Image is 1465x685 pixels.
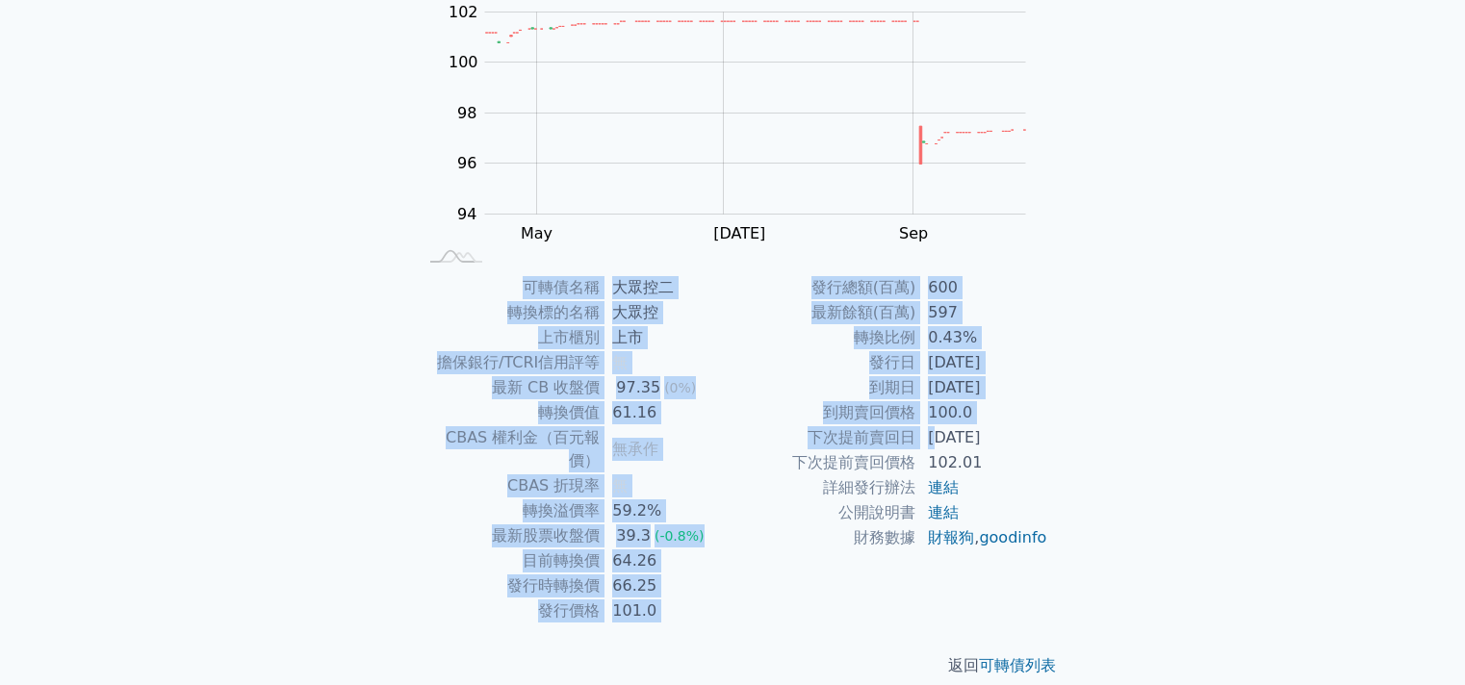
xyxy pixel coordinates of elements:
[417,498,601,523] td: 轉換溢價率
[655,528,705,544] span: (-0.8%)
[732,325,916,350] td: 轉換比例
[394,654,1071,677] p: 返回
[601,275,732,300] td: 大眾控二
[417,275,601,300] td: 可轉債名稱
[916,525,1048,550] td: ,
[916,375,1048,400] td: [DATE]
[417,325,601,350] td: 上市櫃別
[732,525,916,550] td: 財務數據
[979,656,1056,674] a: 可轉債列表
[732,275,916,300] td: 發行總額(百萬)
[732,450,916,475] td: 下次提前賣回價格
[612,353,628,371] span: 無
[732,425,916,450] td: 下次提前賣回日
[601,325,732,350] td: 上市
[732,500,916,525] td: 公開說明書
[601,598,732,623] td: 101.0
[601,498,732,523] td: 59.2%
[713,224,765,242] tspan: [DATE]
[916,350,1048,375] td: [DATE]
[612,440,658,458] span: 無承作
[417,573,601,598] td: 發行時轉換價
[601,300,732,325] td: 大眾控
[916,275,1048,300] td: 600
[1369,593,1465,685] iframe: Chat Widget
[601,548,732,573] td: 64.26
[485,21,1025,164] g: Series
[1369,593,1465,685] div: 聊天小工具
[664,380,696,395] span: (0%)
[612,376,664,399] div: 97.35
[417,425,601,473] td: CBAS 權利金（百元報價）
[601,400,732,425] td: 61.16
[928,503,959,521] a: 連結
[457,154,476,172] tspan: 96
[916,450,1048,475] td: 102.01
[732,375,916,400] td: 到期日
[928,528,974,546] a: 財報狗
[439,3,1055,242] g: Chart
[899,224,928,242] tspan: Sep
[732,475,916,500] td: 詳細發行辦法
[417,400,601,425] td: 轉換價值
[521,224,553,242] tspan: May
[979,528,1046,546] a: goodinfo
[732,350,916,375] td: 發行日
[417,300,601,325] td: 轉換標的名稱
[417,350,601,375] td: 擔保銀行/TCRI信用評等
[449,53,478,71] tspan: 100
[916,400,1048,425] td: 100.0
[417,548,601,573] td: 目前轉換價
[449,3,478,21] tspan: 102
[417,375,601,400] td: 最新 CB 收盤價
[732,300,916,325] td: 最新餘額(百萬)
[417,473,601,498] td: CBAS 折現率
[417,598,601,623] td: 發行價格
[612,476,628,495] span: 無
[916,300,1048,325] td: 597
[601,573,732,598] td: 66.25
[928,478,959,496] a: 連結
[457,205,476,223] tspan: 94
[417,523,601,548] td: 最新股票收盤價
[612,524,655,547] div: 39.3
[916,325,1048,350] td: 0.43%
[916,425,1048,450] td: [DATE]
[457,104,476,122] tspan: 98
[732,400,916,425] td: 到期賣回價格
